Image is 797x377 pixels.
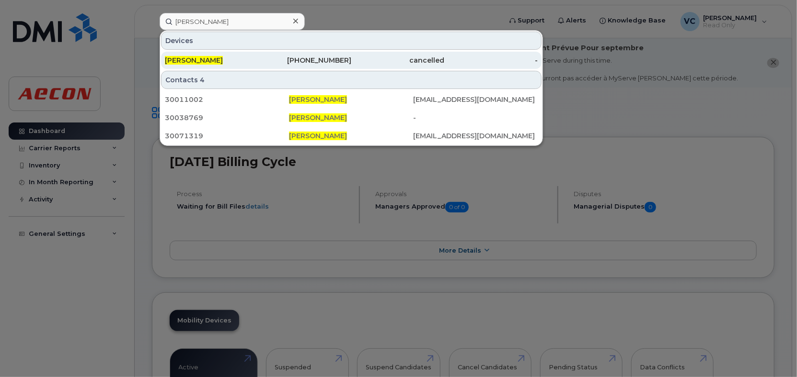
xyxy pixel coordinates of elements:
[289,95,347,104] span: [PERSON_NAME]
[445,55,538,65] div: -
[414,113,538,122] div: -
[165,113,289,122] div: 30038769
[161,32,542,50] div: Devices
[165,56,223,65] span: [PERSON_NAME]
[351,55,445,65] div: cancelled
[161,127,542,144] a: 30071319[PERSON_NAME][EMAIL_ADDRESS][DOMAIN_NAME]
[289,132,347,140] span: [PERSON_NAME]
[414,95,538,104] div: [EMAIL_ADDRESS][DOMAIN_NAME]
[165,95,289,104] div: 30011002
[161,91,542,108] a: 30011002[PERSON_NAME][EMAIL_ADDRESS][DOMAIN_NAME]
[289,113,347,122] span: [PERSON_NAME]
[200,75,205,85] span: 4
[161,71,542,89] div: Contacts
[161,109,542,126] a: 30038769[PERSON_NAME]-
[258,55,352,65] div: [PHONE_NUMBER]
[161,52,542,69] a: [PERSON_NAME][PHONE_NUMBER]cancelled-
[414,131,538,141] div: [EMAIL_ADDRESS][DOMAIN_NAME]
[165,131,289,141] div: 30071319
